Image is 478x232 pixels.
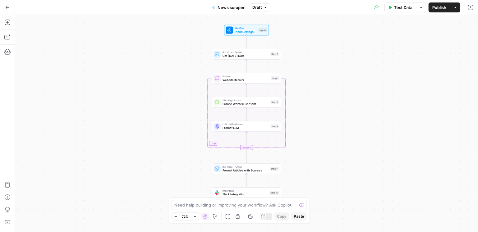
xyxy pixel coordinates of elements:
div: Step 2 [270,100,279,104]
div: IntegrationSlack IntegrationStep 10 [212,187,281,198]
g: Edge from step_9 to step_1 [246,59,247,72]
button: News scraper [208,2,248,12]
button: Test Data [384,2,416,12]
div: Step 8 [270,124,279,128]
span: Paste [294,214,304,219]
div: Inputs [259,28,267,32]
g: Edge from step_1 to step_2 [246,84,247,97]
div: Complete [212,145,281,150]
g: Edge from step_11 to step_10 [246,174,247,187]
button: Draft [250,3,270,11]
span: Scrape Website Content [223,102,269,106]
button: Paste [291,212,307,221]
span: Run Code · Python [223,50,269,54]
span: Iteration [223,75,269,78]
img: Slack-mark-RGB.png [215,190,219,195]
g: Edge from start to step_9 [246,35,247,48]
span: Slack Integration [223,192,268,196]
span: 72% [182,214,189,219]
span: News scraper [218,4,245,11]
div: Step 11 [270,167,279,171]
span: Website Iterator [223,78,269,82]
span: Draft [252,5,262,10]
div: Step 9 [270,52,279,56]
span: Web Page Scrape [223,98,269,102]
span: LLM · GPT-4.1 Nano [223,123,269,126]
span: Publish [432,4,446,11]
div: Web Page ScrapeScrape Website ContentStep 2 [212,97,281,107]
span: Get [DATE] Date [223,53,269,58]
div: WorkflowInput SettingsInputs [212,25,281,35]
g: Edge from step_1-iteration-end to step_11 [246,150,247,163]
span: Run Code · Python [223,165,269,168]
div: LLM · GPT-4.1 NanoPrompt LLMStep 8 [212,121,281,132]
span: Format Articles with Sources [223,168,269,172]
div: Run Code · PythonGet [DATE] DateStep 9 [212,49,281,59]
g: Edge from step_2 to step_8 [246,107,247,121]
div: Step 10 [270,191,279,195]
button: Copy [274,212,289,221]
div: Run Code · PythonFormat Articles with SourcesStep 11 [212,163,281,174]
div: Complete [240,145,253,150]
span: Prompt LLM [223,126,269,130]
span: Input Settings [235,30,257,34]
div: LoopIterationWebsite IteratorStep 1 [212,73,281,84]
button: Publish [429,2,450,12]
span: Workflow [235,26,257,30]
div: Step 1 [271,76,279,80]
span: Integration [223,189,268,192]
span: Test Data [394,4,412,11]
span: Copy [277,214,286,219]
